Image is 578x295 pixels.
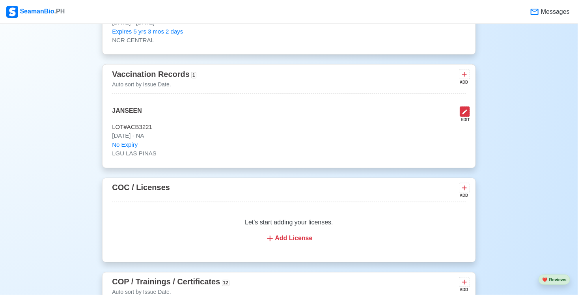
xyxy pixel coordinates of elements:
span: COC / Licenses [112,183,170,192]
p: Let's start adding your licenses. [121,218,456,228]
img: Logo [6,6,18,18]
span: heart [542,277,548,282]
span: Messages [539,7,570,17]
p: LGU LAS PINAS [112,149,466,159]
span: Expires 5 yrs 3 mos 2 days [112,27,183,36]
span: .PH [54,8,65,15]
span: No Expiry [112,141,138,150]
p: LOT#ACB3221 [112,123,466,132]
div: SeamanBio [6,6,65,18]
p: NCR CENTRAL [112,36,466,45]
div: ADD [459,193,468,199]
span: COP / Trainings / Certificates [112,278,220,286]
p: [DATE] - NA [112,132,466,141]
span: 12 [222,280,229,286]
div: ADD [459,287,468,293]
p: Auto sort by Issue Date. [112,80,196,89]
span: Vaccination Records [112,70,190,78]
button: heartReviews [539,274,570,285]
div: Add License [121,234,456,243]
p: JANSEEN [112,106,142,123]
div: ADD [459,79,468,85]
span: 1 [191,72,196,78]
div: EDIT [457,117,470,123]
